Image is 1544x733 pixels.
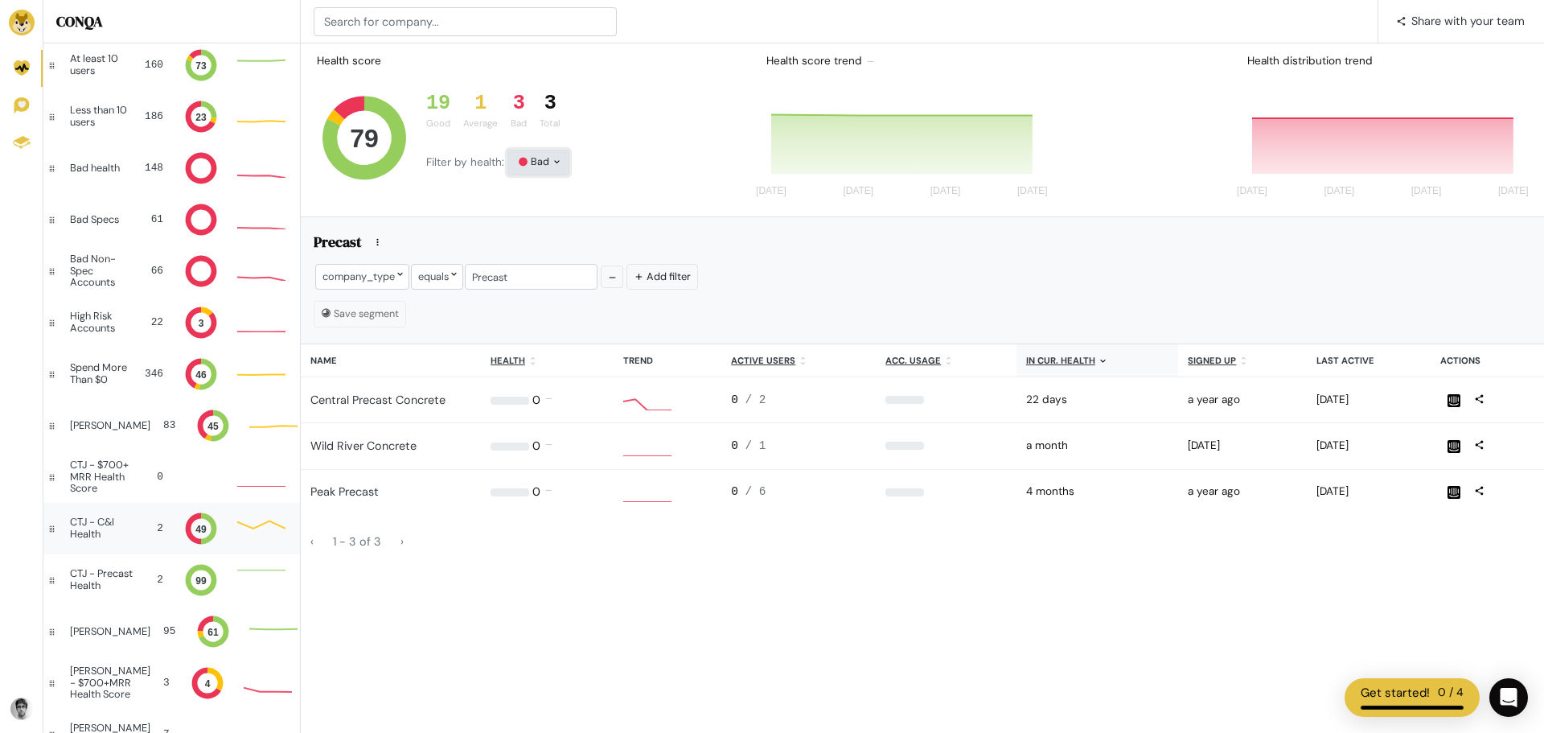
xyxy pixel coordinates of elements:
u: Health [491,355,525,366]
a: CTJ - $700+ MRR Health Score 0 [43,451,300,503]
span: / 1 [745,439,766,452]
a: CTJ - C&I Health 2 49 [43,503,300,554]
a: [PERSON_NAME] - $700+MRR Health Score 3 4 [43,657,300,709]
div: 0 / 4 [1438,684,1464,702]
div: 2024-06-17 12:33pm [1188,392,1297,408]
span: / 6 [745,485,766,498]
div: Bad Specs [70,214,125,225]
tspan: [DATE] [1324,186,1354,197]
tspan: [DATE] [1498,186,1529,197]
span: › [400,534,404,549]
div: equals [411,264,463,289]
div: 2025-09-08 12:00am [1026,392,1169,408]
div: 0 [532,438,540,455]
u: Acc. Usage [885,355,941,366]
div: Bad Non-Spec Accounts [70,253,136,288]
u: In cur. health [1026,355,1095,366]
div: 61 [138,212,163,227]
div: Spend More Than $0 [70,362,132,385]
div: High Risk Accounts [70,311,133,334]
div: Bad [507,150,569,175]
div: Health distribution trend [1234,47,1538,76]
tspan: [DATE] [1411,186,1442,197]
a: Peak Precast [310,484,379,499]
div: 148 [138,160,163,175]
div: Health score trend [754,47,1057,76]
div: 0 [532,484,540,501]
div: 1 [463,92,498,116]
a: CTJ - Precast Health 2 99 [43,554,300,606]
div: Good [426,117,450,130]
div: Bad health [70,163,125,174]
button: Save segment [314,301,406,327]
div: 2025-09-08 09:03am [1316,392,1421,408]
div: Health score [314,50,384,72]
div: 2025-06-02 12:00am [1026,484,1169,500]
input: Search for company... [314,7,617,36]
nav: page navigation [301,528,1544,555]
div: At least 10 users [70,53,130,76]
div: Open Intercom Messenger [1489,678,1528,717]
div: Average [463,117,498,130]
u: Signed up [1188,355,1236,366]
div: Total [540,117,561,130]
a: Bad health 148 [43,142,300,194]
span: 3 [374,534,381,549]
tspan: [DATE] [756,186,786,197]
a: [PERSON_NAME] 95 61 [43,606,300,657]
div: 0 [151,469,163,484]
img: Avatar [10,698,33,720]
h5: CONQA [56,13,287,31]
div: CTJ - C&I Health [70,517,130,540]
div: Get started! [1361,684,1430,702]
span: ‹ [310,534,314,549]
div: 0% [885,442,1006,450]
th: Actions [1431,344,1544,377]
div: CTJ - Precast Health [70,568,133,591]
div: Less than 10 users [70,105,132,128]
span: - [339,534,346,549]
a: At least 10 users 160 73 [43,39,300,91]
div: 3 [540,92,561,116]
div: 19 [426,92,450,116]
div: 2025-06-27 10:10am [1316,484,1421,500]
div: 95 [163,624,175,639]
a: Central Precast Concrete [310,393,446,407]
a: High Risk Accounts 22 3 [43,297,300,348]
span: 3 [349,534,359,549]
div: Bad [511,117,527,130]
tspan: [DATE] [1017,186,1048,197]
div: 0 [731,484,866,501]
div: 2025-08-18 12:00am [1026,438,1169,454]
a: Spend More Than $0 346 46 [43,348,300,400]
div: CTJ - $700+ MRR Health Score [70,459,138,494]
div: 66 [149,263,163,278]
div: 346 [145,366,163,381]
th: Name [301,344,481,377]
th: Trend [614,344,721,377]
div: 0% [885,396,1006,404]
span: / 2 [745,393,766,406]
div: [PERSON_NAME] - $700+MRR Health Score [70,665,150,700]
div: 2 [146,572,163,587]
div: [PERSON_NAME] [70,420,150,431]
div: 22 [146,315,163,330]
th: Last active [1307,344,1431,377]
tspan: [DATE] [1237,186,1267,197]
div: 2024-06-26 07:22am [1188,484,1297,500]
a: Wild River Concrete [310,439,417,453]
div: 3 [163,675,170,690]
button: Add filter [626,264,698,289]
div: 3 [511,92,527,116]
div: 0 [532,392,540,410]
u: Active users [731,355,795,366]
a: [PERSON_NAME] 83 45 [43,400,300,451]
div: 0% [885,488,1006,496]
img: Brand [9,10,35,35]
a: Less than 10 users 186 23 [43,91,300,142]
div: 0 [731,438,866,455]
div: 83 [163,418,175,433]
a: Bad Specs 61 [43,194,300,245]
h5: Precast [314,233,362,256]
div: company_type [315,264,409,289]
